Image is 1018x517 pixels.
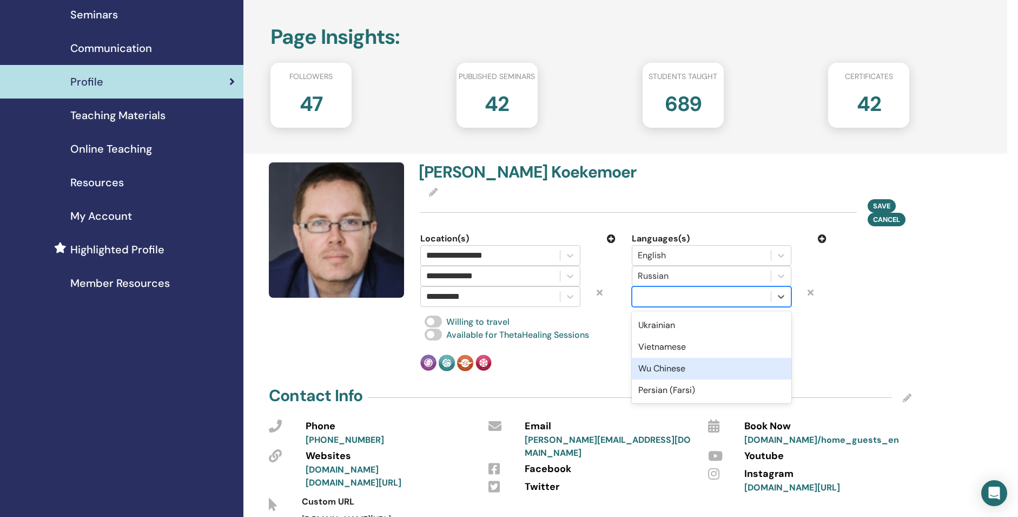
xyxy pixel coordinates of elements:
[632,379,792,401] div: Persian (Farsi)
[744,482,840,493] a: [DOMAIN_NAME][URL]
[485,87,509,117] h2: 42
[665,87,702,117] h2: 689
[269,162,404,298] img: default.jpg
[868,213,905,226] button: Cancel
[649,71,717,82] span: Students taught
[306,464,379,475] a: [DOMAIN_NAME]
[70,241,164,258] span: Highlighted Profile
[744,420,791,434] span: Book Now
[632,358,792,379] div: Wu Chinese
[70,40,152,56] span: Communication
[744,467,794,481] span: Instagram
[744,434,899,446] a: [DOMAIN_NAME]/home_guests_en
[70,141,152,157] span: Online Teaching
[525,420,551,434] span: Email
[70,208,132,224] span: My Account
[419,162,659,182] h4: [PERSON_NAME] Koekemoer
[270,25,910,50] h2: Page Insights :
[868,199,896,213] button: Save
[269,386,362,405] h4: Contact Info
[981,480,1007,506] div: Open Intercom Messenger
[845,71,893,82] span: Certificates
[70,107,166,123] span: Teaching Materials
[306,420,335,434] span: Phone
[446,316,510,328] span: Willing to travel
[525,480,559,494] span: Twitter
[525,462,571,476] span: Facebook
[632,336,792,358] div: Vietnamese
[306,449,351,463] span: Websites
[632,232,690,245] span: Languages(s)
[857,87,881,117] h2: 42
[289,71,333,82] span: Followers
[873,215,900,224] span: Cancel
[525,434,691,459] a: [PERSON_NAME][EMAIL_ADDRESS][DOMAIN_NAME]
[70,74,103,90] span: Profile
[70,6,118,23] span: Seminars
[306,434,384,446] a: [PHONE_NUMBER]
[300,87,323,117] h2: 47
[70,275,170,291] span: Member Resources
[459,71,535,82] span: Published seminars
[420,232,469,245] span: Location(s)
[632,315,792,336] div: Ukrainian
[744,449,784,463] span: Youtube
[446,329,589,341] span: Available for ThetaHealing Sessions
[873,201,890,211] span: Save
[70,174,124,191] span: Resources
[302,496,354,507] span: Custom URL
[306,477,401,488] a: [DOMAIN_NAME][URL]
